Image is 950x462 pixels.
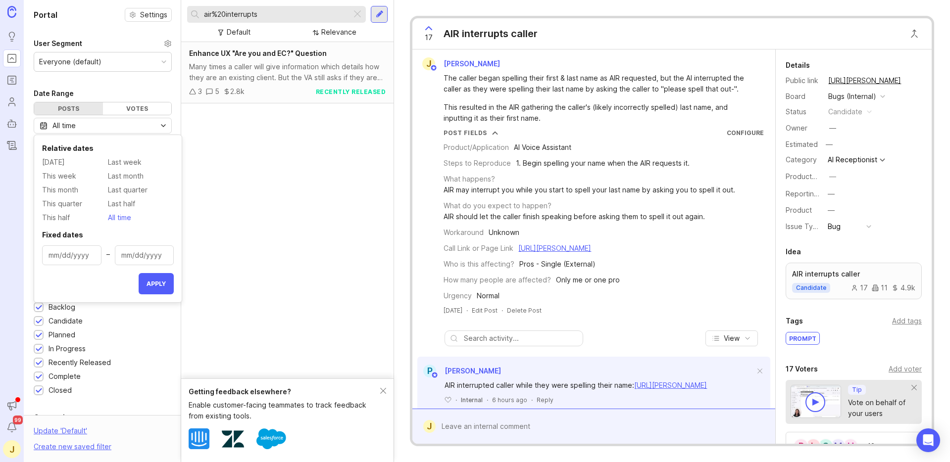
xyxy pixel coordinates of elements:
[786,332,819,344] div: prompt
[477,290,500,301] div: Normal
[705,330,758,346] button: View
[830,438,846,454] div: M
[3,71,21,89] a: Roadmaps
[828,106,862,117] div: candidate
[818,438,834,454] div: S
[796,284,826,292] p: candidate
[444,275,551,285] div: How many people are affected?
[444,259,514,270] div: Who is this affecting?
[425,32,433,43] span: 17
[848,397,912,419] div: Vote on behalf of your users
[189,428,209,449] img: Intercom logo
[852,386,862,394] p: Tip
[444,306,462,315] a: [DATE]
[861,443,875,450] div: + 12
[444,227,484,238] div: Workaround
[828,221,841,232] div: Bug
[791,385,841,418] img: video-thumbnail-vote-d41b83416815613422e2ca741bf692cc.jpg
[828,91,876,102] div: Bugs (Internal)
[556,275,620,285] div: Only me or one pro
[34,38,82,49] div: User Segment
[204,9,348,20] input: Search...
[507,306,542,315] div: Delete Post
[3,137,21,154] a: Changelog
[108,212,131,223] span: All time
[487,396,488,404] div: ·
[189,49,327,57] span: Enhance UX "Are you and EC?" Question
[198,86,202,97] div: 3
[792,269,915,279] p: AIR interrupts caller
[786,172,838,181] label: ProductboardID
[101,249,115,262] div: –
[825,74,904,87] a: [URL][PERSON_NAME]
[892,316,922,326] div: Add tags
[321,27,356,38] div: Relevance
[42,185,78,195] span: This month
[892,284,915,291] div: 4.9k
[189,61,386,83] div: Many times a caller will give information which details how they are an existing client. But the ...
[531,396,533,404] div: ·
[108,171,144,182] span: Last month
[42,171,76,182] span: This week
[519,259,596,270] div: Pros - Single (External)
[42,198,82,209] span: This quarter
[34,102,103,115] div: Posts
[828,156,877,163] div: AI Receptionist
[108,157,142,168] span: Last week
[230,86,245,97] div: 2.8k
[3,115,21,133] a: Autopilot
[828,188,835,199] div: —
[843,438,858,454] div: H
[444,200,551,211] div: What do you expect to happen?
[444,142,509,153] div: Product/Application
[256,424,286,454] img: Salesforce logo
[786,141,818,148] div: Estimated
[724,333,740,343] span: View
[444,211,705,222] div: AIR should let the caller finish speaking before asking them to spell it out again.
[416,57,508,70] a: J[PERSON_NAME]
[7,6,16,17] img: Canny Home
[786,246,801,258] div: Idea
[49,371,81,382] div: Complete
[786,59,810,71] div: Details
[786,75,820,86] div: Public link
[786,91,820,102] div: Board
[189,400,380,421] div: Enable customer-facing teammates to track feedback from existing tools.
[786,363,818,375] div: 17 Voters
[455,396,457,404] div: ·
[444,185,735,195] div: AIR may interrupt you while you start to spell your last name by asking you to spell it out.
[125,8,172,22] button: Settings
[42,230,174,240] div: Fixed dates
[444,27,538,41] div: AIR interrupts caller
[472,306,498,315] div: Edit Post
[889,364,922,374] div: Add voter
[316,88,386,96] div: recently released
[3,28,21,46] a: Ideas
[727,129,764,137] a: Configure
[34,441,111,452] div: Create new saved filter
[147,280,166,287] span: Apply
[189,386,380,397] div: Getting feedback elsewhere?
[829,171,836,182] div: —
[422,57,435,70] div: J
[39,56,101,67] div: Everyone (default)
[518,244,591,252] a: [URL][PERSON_NAME]
[181,42,394,103] a: Enhance UX "Are you and EC?" QuestionMany times a caller will give information which details how ...
[3,440,21,458] button: J
[108,185,148,195] span: Last quarter
[444,129,487,137] div: Post Fields
[3,49,21,67] a: Portal
[444,73,755,94] div: The caller began spelling their first & last name as AIR requested, but the AI interrupted the ca...
[823,138,836,151] div: —
[514,142,571,153] div: AI Voice Assistant
[49,357,111,368] div: Recently Released
[805,438,821,454] div: L
[431,371,439,379] img: member badge
[872,284,888,291] div: 11
[423,365,436,377] div: P
[49,250,95,261] input: mm/dd/yyyy
[444,307,462,314] time: [DATE]
[42,212,70,223] span: This half
[444,158,511,169] div: Steps to Reproduce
